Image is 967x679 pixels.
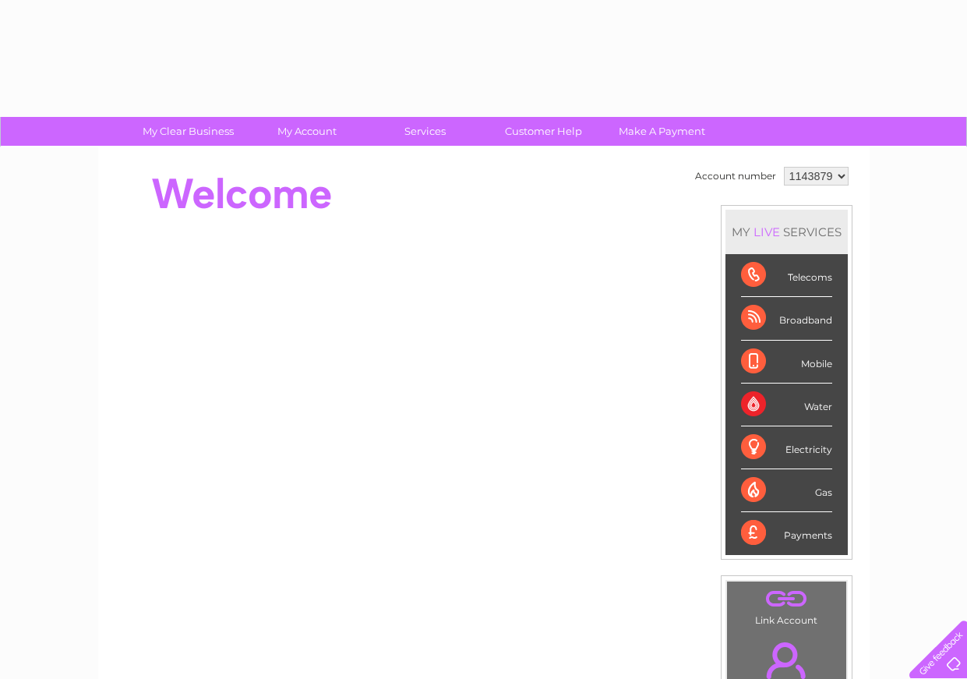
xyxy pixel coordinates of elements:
div: Mobile [741,341,832,384]
div: Payments [741,512,832,554]
td: Account number [691,163,780,189]
a: My Clear Business [124,117,252,146]
a: Make A Payment [598,117,726,146]
a: Services [361,117,489,146]
div: LIVE [750,225,783,239]
div: Water [741,384,832,426]
div: Electricity [741,426,832,469]
a: Customer Help [479,117,608,146]
a: My Account [242,117,371,146]
a: . [731,585,842,613]
div: Gas [741,469,832,512]
div: MY SERVICES [725,210,848,254]
div: Telecoms [741,254,832,297]
div: Broadband [741,297,832,340]
td: Link Account [726,581,847,630]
